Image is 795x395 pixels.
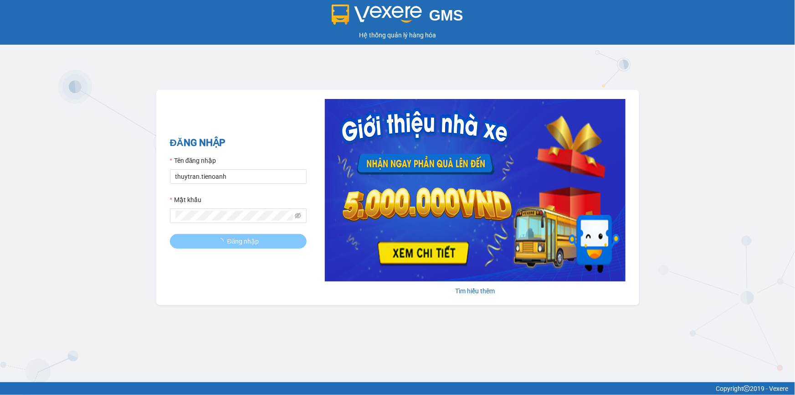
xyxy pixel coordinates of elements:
[429,7,463,24] span: GMS
[325,286,626,296] div: Tìm hiểu thêm
[170,169,307,184] input: Tên đăng nhập
[170,156,216,166] label: Tên đăng nhập
[332,14,463,21] a: GMS
[2,30,793,40] div: Hệ thống quản lý hàng hóa
[332,5,422,25] img: logo 2
[217,238,227,244] span: loading
[170,195,201,205] label: Mật khẩu
[744,385,750,392] span: copyright
[325,99,626,281] img: banner-0
[170,135,307,151] h2: ĐĂNG NHẬP
[227,236,259,246] span: Đăng nhập
[295,213,301,219] span: eye-invisible
[175,211,293,221] input: Mật khẩu
[170,234,307,249] button: Đăng nhập
[7,384,788,394] div: Copyright 2019 - Vexere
